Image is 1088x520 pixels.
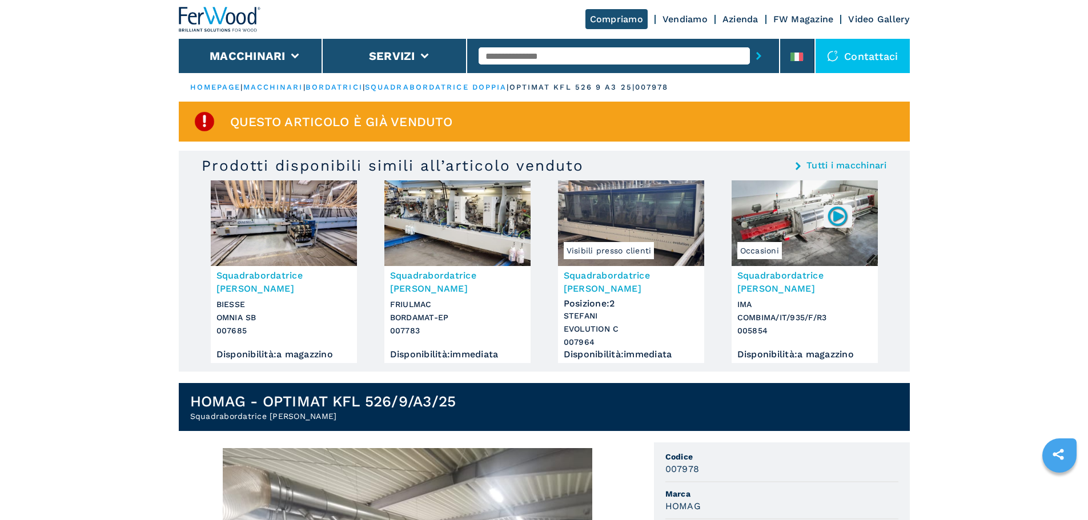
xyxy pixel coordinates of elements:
div: Contattaci [816,39,910,73]
a: bordatrici [306,83,363,91]
div: Disponibilità : a magazzino [216,352,351,357]
h3: HOMAG [665,499,701,513]
span: Occasioni [737,242,782,259]
button: Macchinari [210,49,286,63]
h3: FRIULMAC BORDAMAT-EP 007783 [390,298,525,337]
img: Squadrabordatrice Doppia FRIULMAC BORDAMAT-EP [384,180,531,266]
h2: Squadrabordatrice [PERSON_NAME] [190,410,456,422]
div: Disponibilità : immediata [564,352,698,357]
button: submit-button [750,43,768,69]
img: Squadrabordatrice Doppia BIESSE OMNIA SB [211,180,357,266]
span: Visibili presso clienti [564,242,655,259]
h3: Squadrabordatrice [PERSON_NAME] [564,269,698,295]
img: SoldProduct [193,110,216,133]
h3: STEFANI EVOLUTION C 007964 [564,309,698,349]
span: Questo articolo è già venduto [230,115,452,128]
a: Azienda [722,14,758,25]
img: Squadrabordatrice Doppia IMA COMBIMA/IT/935/F/R3 [732,180,878,266]
a: Squadrabordatrice Doppia IMA COMBIMA/IT/935/F/R3Occasioni005854Squadrabordatrice [PERSON_NAME]IMA... [732,180,878,363]
img: 005854 [826,205,849,227]
a: Video Gallery [848,14,909,25]
div: Posizione : 2 [564,295,698,307]
p: optimat kfl 526 9 a3 25 | [509,82,635,92]
span: | [240,83,243,91]
span: | [303,83,306,91]
h3: IMA COMBIMA/IT/935/F/R3 005854 [737,298,872,337]
p: 007978 [635,82,669,92]
span: Marca [665,488,898,499]
h3: Squadrabordatrice [PERSON_NAME] [737,269,872,295]
button: Servizi [369,49,415,63]
span: | [363,83,365,91]
a: Squadrabordatrice Doppia FRIULMAC BORDAMAT-EPSquadrabordatrice [PERSON_NAME]FRIULMACBORDAMAT-EP00... [384,180,531,363]
a: sharethis [1044,440,1073,469]
h3: 007978 [665,462,700,475]
h3: Squadrabordatrice [PERSON_NAME] [390,269,525,295]
a: squadrabordatrice doppia [365,83,507,91]
a: Compriamo [585,9,648,29]
div: Disponibilità : immediata [390,352,525,357]
h3: Squadrabordatrice [PERSON_NAME] [216,269,351,295]
h3: BIESSE OMNIA SB 007685 [216,298,351,337]
img: Ferwood [179,7,261,32]
img: Squadrabordatrice Doppia STEFANI EVOLUTION C [558,180,704,266]
a: Vendiamo [663,14,708,25]
a: Squadrabordatrice Doppia STEFANI EVOLUTION CVisibili presso clientiSquadrabordatrice [PERSON_NAME... [558,180,704,363]
h3: Prodotti disponibili simili all’articolo venduto [202,156,584,175]
h1: HOMAG - OPTIMAT KFL 526/9/A3/25 [190,392,456,410]
a: FW Magazine [773,14,834,25]
a: Tutti i macchinari [806,161,887,170]
a: HOMEPAGE [190,83,241,91]
span: Codice [665,451,898,462]
img: Contattaci [827,50,838,62]
a: macchinari [243,83,303,91]
a: Squadrabordatrice Doppia BIESSE OMNIA SBSquadrabordatrice [PERSON_NAME]BIESSEOMNIA SB007685Dispon... [211,180,357,363]
span: | [507,83,509,91]
div: Disponibilità : a magazzino [737,352,872,357]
